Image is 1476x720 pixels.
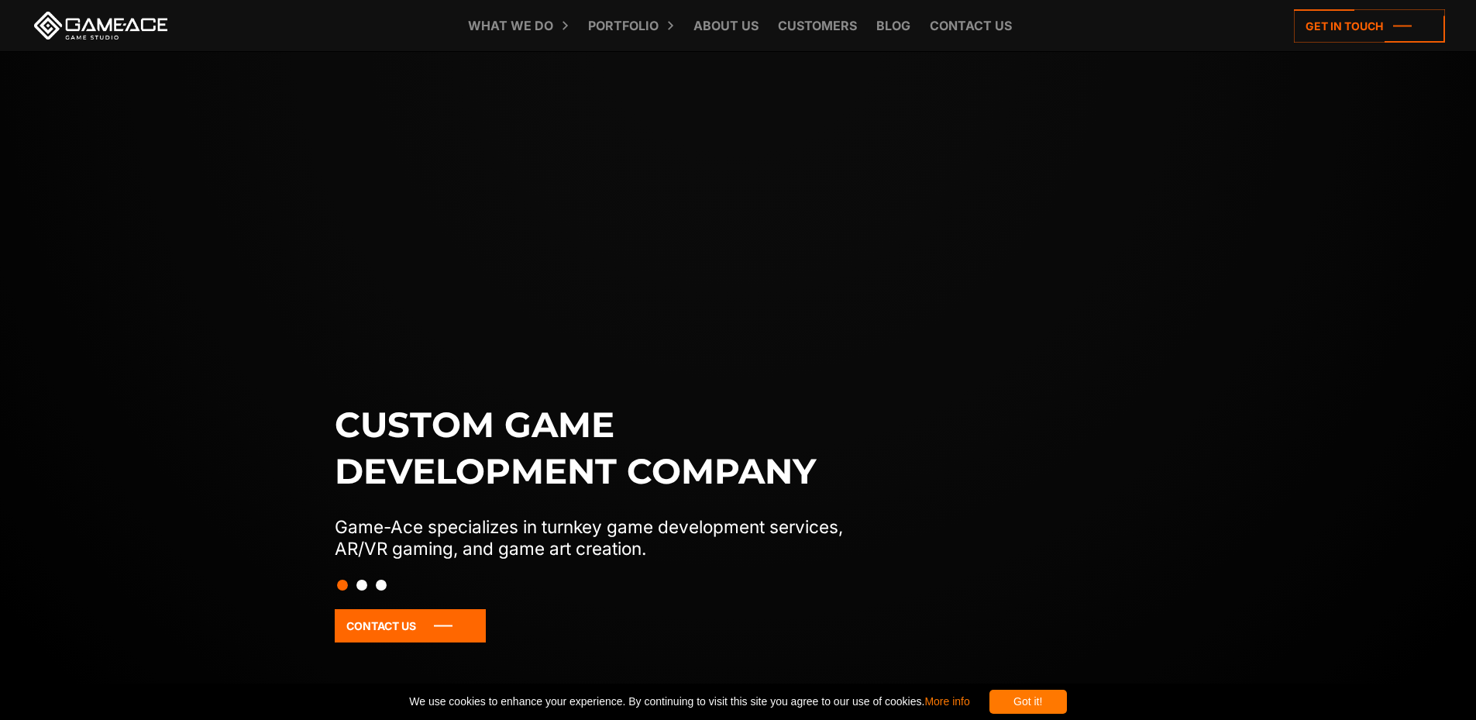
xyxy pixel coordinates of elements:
div: Got it! [989,690,1067,714]
button: Slide 2 [356,572,367,598]
a: Contact Us [335,609,486,642]
a: Get in touch [1294,9,1445,43]
h1: Custom game development company [335,401,876,494]
p: Game-Ace specializes in turnkey game development services, AR/VR gaming, and game art creation. [335,516,876,560]
a: More info [924,695,969,708]
span: We use cookies to enhance your experience. By continuing to visit this site you agree to our use ... [409,690,969,714]
button: Slide 1 [337,572,348,598]
button: Slide 3 [376,572,387,598]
